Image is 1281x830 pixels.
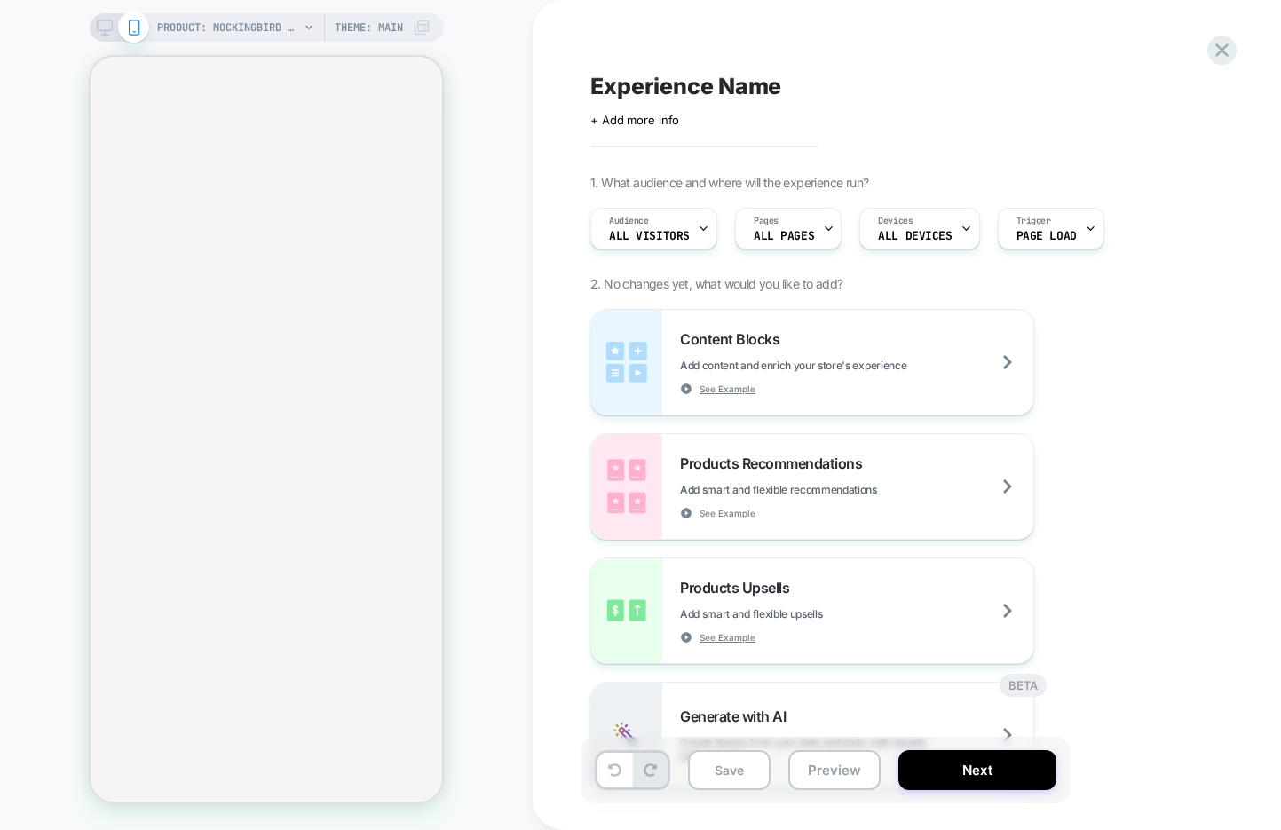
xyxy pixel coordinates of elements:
[680,579,798,597] span: Products Upsells
[590,113,679,127] span: + Add more info
[609,230,690,242] span: All Visitors
[680,736,1033,763] span: Create blocks from your data and style, edit visually with no code
[680,483,966,496] span: Add smart and flexible recommendations
[1016,215,1051,227] span: Trigger
[590,276,842,291] span: 2. No changes yet, what would you like to add?
[700,383,755,395] span: See Example
[700,507,755,519] span: See Example
[680,359,995,372] span: Add content and enrich your store's experience
[754,215,779,227] span: Pages
[898,750,1056,790] button: Next
[1016,230,1077,242] span: Page Load
[788,750,881,790] button: Preview
[590,73,781,99] span: Experience Name
[700,631,755,644] span: See Example
[680,607,911,621] span: Add smart and flexible upsells
[754,230,814,242] span: ALL PAGES
[680,707,795,725] span: Generate with AI
[590,175,868,190] span: 1. What audience and where will the experience run?
[609,215,649,227] span: Audience
[157,13,299,42] span: PRODUCT: Mockingbird Single-to-Double Stroller 2.0
[680,455,871,472] span: Products Recommendations
[688,750,771,790] button: Save
[878,215,913,227] span: Devices
[1000,674,1047,697] div: BETA
[878,230,952,242] span: ALL DEVICES
[680,330,788,348] span: Content Blocks
[335,13,403,42] span: Theme: MAIN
